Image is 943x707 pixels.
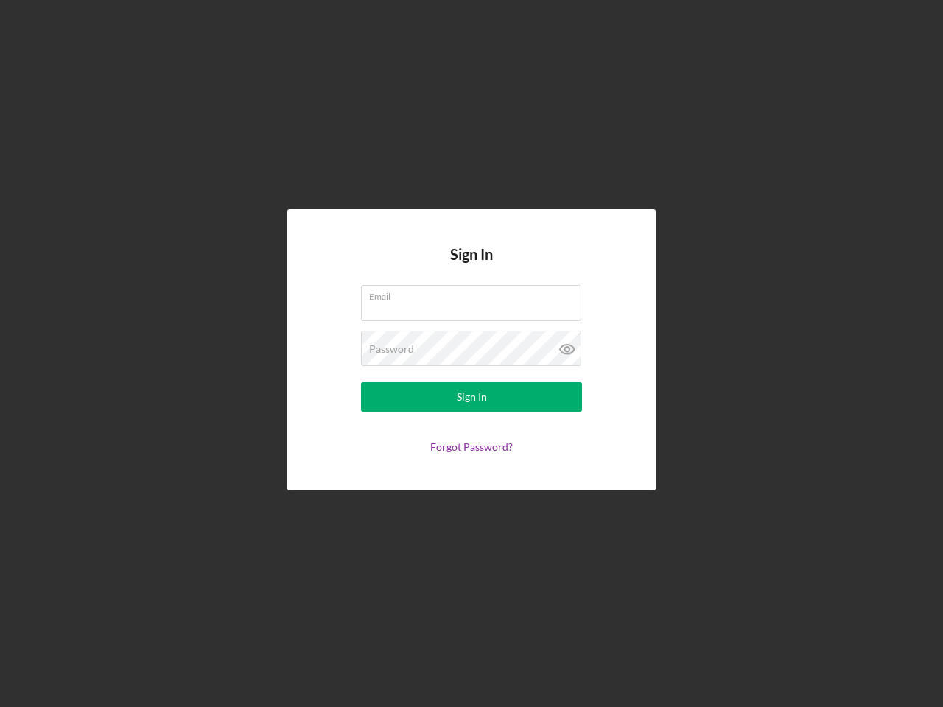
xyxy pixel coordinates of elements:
h4: Sign In [450,246,493,285]
div: Sign In [457,382,487,412]
a: Forgot Password? [430,440,513,453]
label: Email [369,286,581,302]
button: Sign In [361,382,582,412]
label: Password [369,343,414,355]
